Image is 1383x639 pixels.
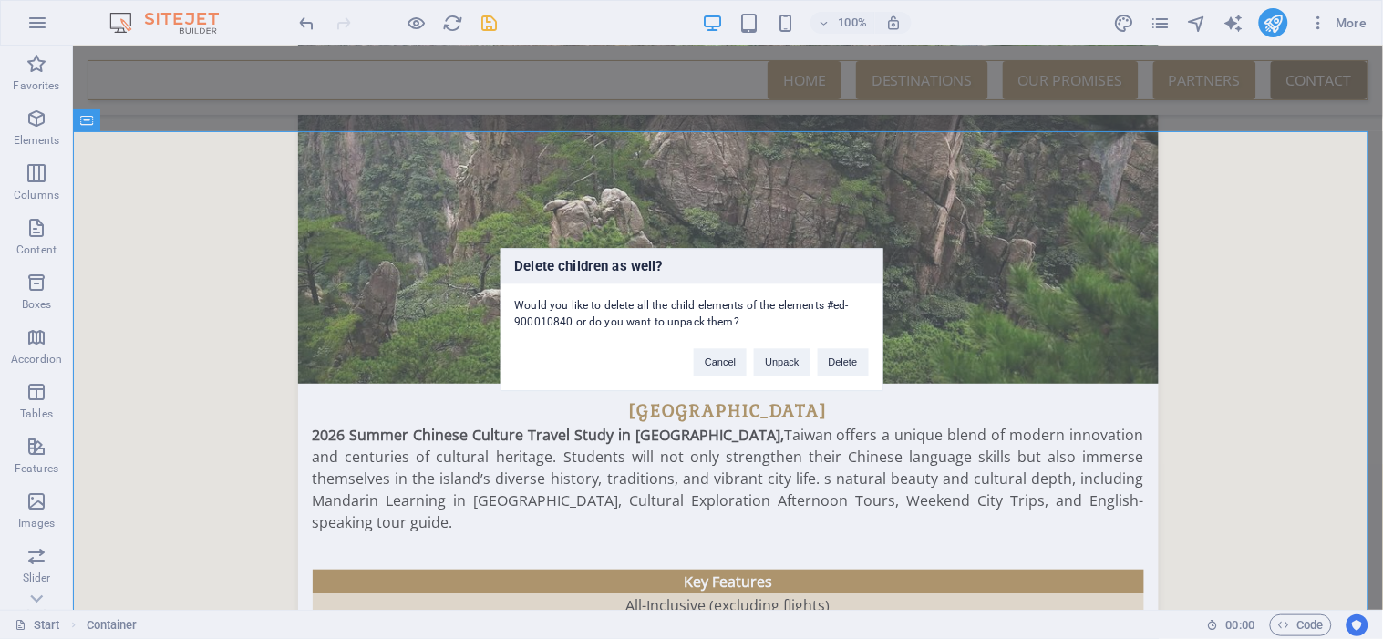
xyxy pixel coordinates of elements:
[754,348,810,376] button: Unpack
[818,348,869,376] button: Delete
[501,283,882,330] div: Would you like to delete all the child elements of the elements #ed-900010840 or do you want to u...
[240,378,1071,488] p: Taiwan offers a unique blend of modern innovation and centuries of cultural heritage. Students wi...
[240,379,712,399] strong: 2026 Summer Chinese Culture Travel Study in [GEOGRAPHIC_DATA],
[501,249,882,283] h3: Delete children as well?
[694,348,747,376] button: Cancel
